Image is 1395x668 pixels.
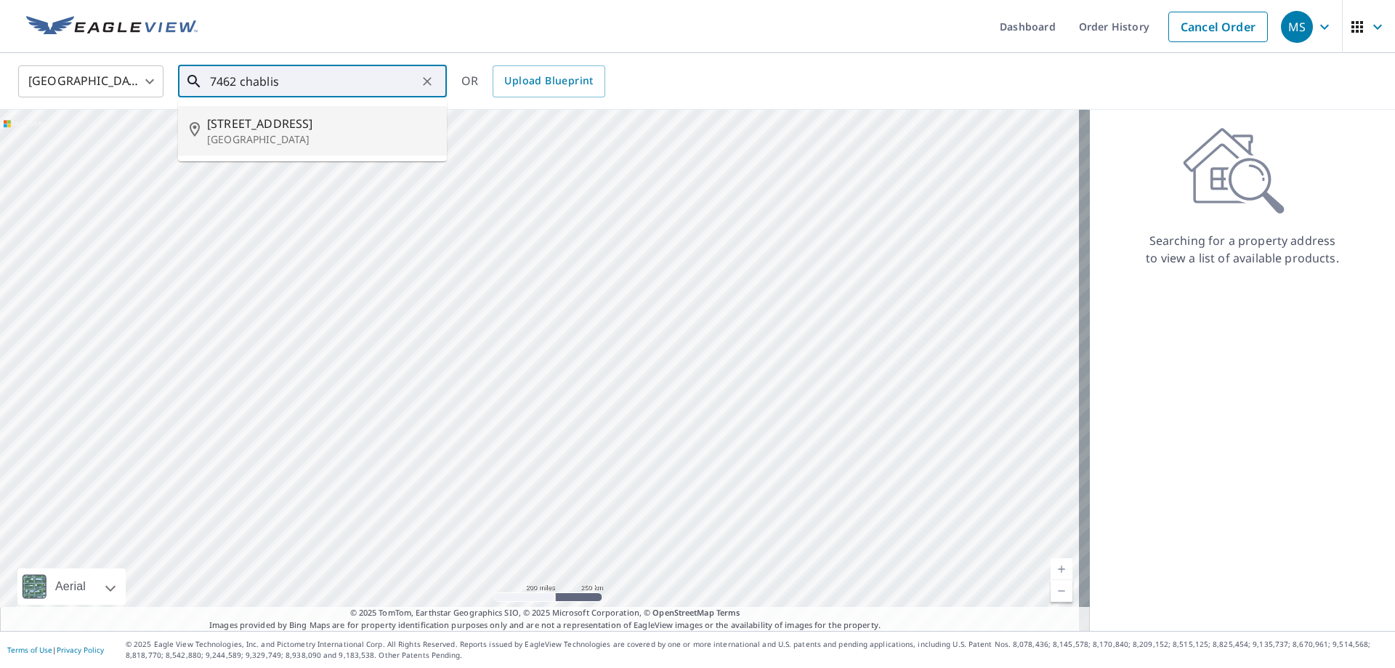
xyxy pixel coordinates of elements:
[7,645,104,654] p: |
[57,645,104,655] a: Privacy Policy
[207,132,435,147] p: [GEOGRAPHIC_DATA]
[7,645,52,655] a: Terms of Use
[210,61,417,102] input: Search by address or latitude-longitude
[493,65,604,97] a: Upload Blueprint
[26,16,198,38] img: EV Logo
[17,568,126,605] div: Aerial
[207,115,435,132] span: [STREET_ADDRESS]
[1281,11,1313,43] div: MS
[652,607,713,618] a: OpenStreetMap
[51,568,90,605] div: Aerial
[126,639,1388,661] p: © 2025 Eagle View Technologies, Inc. and Pictometry International Corp. All Rights Reserved. Repo...
[504,72,593,90] span: Upload Blueprint
[1051,558,1072,580] a: Current Level 5, Zoom In
[1051,580,1072,602] a: Current Level 5, Zoom Out
[350,607,740,619] span: © 2025 TomTom, Earthstar Geographics SIO, © 2025 Microsoft Corporation, ©
[716,607,740,618] a: Terms
[1145,232,1340,267] p: Searching for a property address to view a list of available products.
[417,71,437,92] button: Clear
[461,65,605,97] div: OR
[18,61,163,102] div: [GEOGRAPHIC_DATA]
[1168,12,1268,42] a: Cancel Order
